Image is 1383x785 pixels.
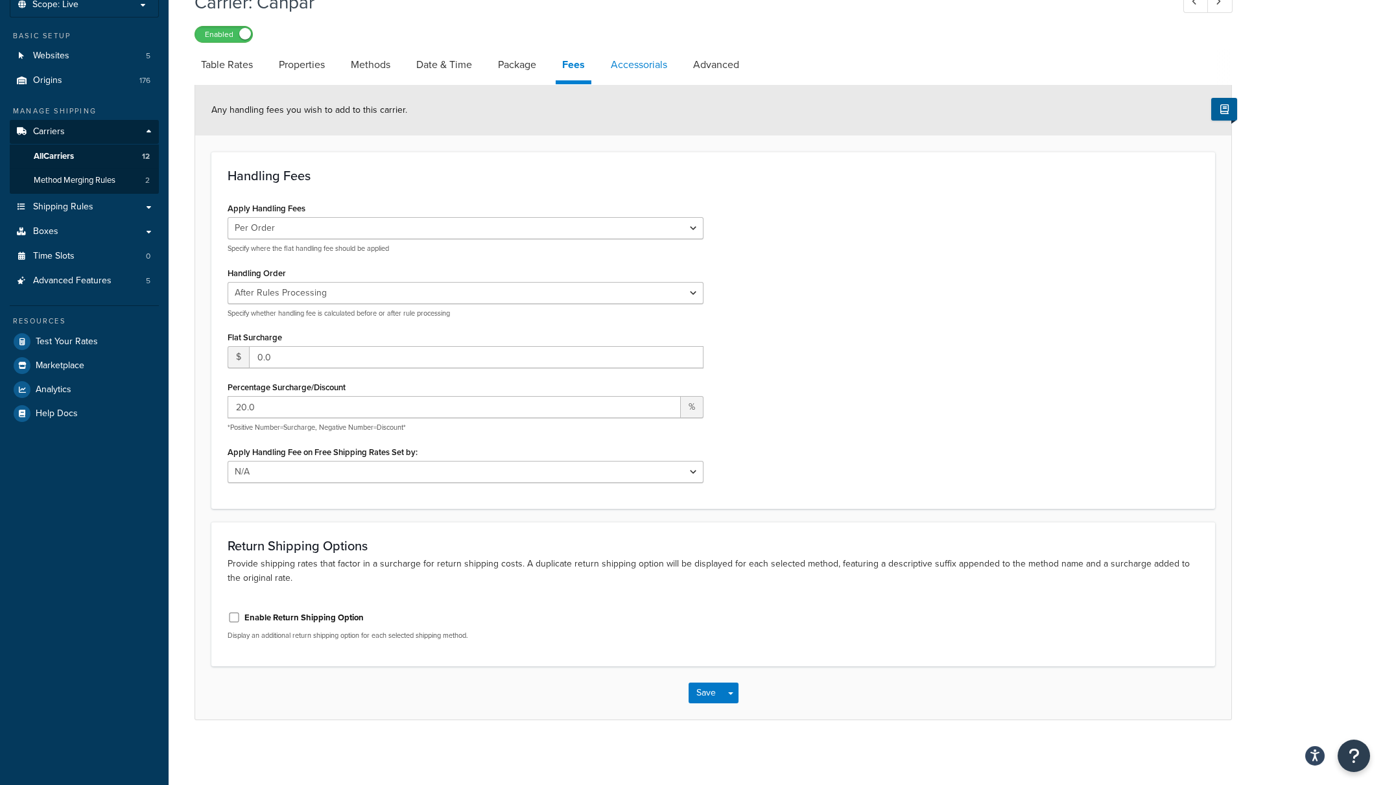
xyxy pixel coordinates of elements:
[10,30,159,41] div: Basic Setup
[36,360,84,371] span: Marketplace
[410,49,479,80] a: Date & Time
[33,75,62,86] span: Origins
[228,169,1199,183] h3: Handling Fees
[228,631,703,640] p: Display an additional return shipping option for each selected shipping method.
[139,75,150,86] span: 176
[10,120,159,194] li: Carriers
[228,557,1199,585] p: Provide shipping rates that factor in a surcharge for return shipping costs. A duplicate return s...
[228,346,249,368] span: $
[10,354,159,377] a: Marketplace
[34,151,74,162] span: All Carriers
[10,269,159,293] li: Advanced Features
[228,268,286,278] label: Handling Order
[228,447,418,457] label: Apply Handling Fee on Free Shipping Rates Set by:
[10,195,159,219] a: Shipping Rules
[10,220,159,244] a: Boxes
[344,49,397,80] a: Methods
[228,333,282,342] label: Flat Surcharge
[10,44,159,68] li: Websites
[36,408,78,419] span: Help Docs
[142,151,150,162] span: 12
[10,169,159,193] li: Method Merging Rules
[10,44,159,68] a: Websites5
[10,330,159,353] a: Test Your Rates
[10,120,159,144] a: Carriers
[10,69,159,93] li: Origins
[556,49,591,84] a: Fees
[689,683,724,703] button: Save
[10,269,159,293] a: Advanced Features5
[228,244,703,253] p: Specify where the flat handling fee should be applied
[1211,98,1237,121] button: Show Help Docs
[10,402,159,425] a: Help Docs
[146,275,150,287] span: 5
[33,275,112,287] span: Advanced Features
[195,49,259,80] a: Table Rates
[491,49,543,80] a: Package
[145,175,150,186] span: 2
[272,49,331,80] a: Properties
[36,384,71,395] span: Analytics
[33,51,69,62] span: Websites
[146,251,150,262] span: 0
[228,309,703,318] p: Specify whether handling fee is calculated before or after rule processing
[687,49,746,80] a: Advanced
[195,27,252,42] label: Enabled
[33,202,93,213] span: Shipping Rules
[33,251,75,262] span: Time Slots
[604,49,674,80] a: Accessorials
[10,169,159,193] a: Method Merging Rules2
[10,244,159,268] li: Time Slots
[10,244,159,268] a: Time Slots0
[36,336,98,347] span: Test Your Rates
[211,103,407,117] span: Any handling fees you wish to add to this carrier.
[228,423,703,432] p: *Positive Number=Surcharge, Negative Number=Discount*
[10,106,159,117] div: Manage Shipping
[681,396,703,418] span: %
[33,226,58,237] span: Boxes
[244,612,364,624] label: Enable Return Shipping Option
[10,145,159,169] a: AllCarriers12
[34,175,115,186] span: Method Merging Rules
[10,378,159,401] a: Analytics
[228,382,346,392] label: Percentage Surcharge/Discount
[33,126,65,137] span: Carriers
[228,204,305,213] label: Apply Handling Fees
[1338,740,1370,772] button: Open Resource Center
[228,539,1199,553] h3: Return Shipping Options
[10,316,159,327] div: Resources
[10,69,159,93] a: Origins176
[146,51,150,62] span: 5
